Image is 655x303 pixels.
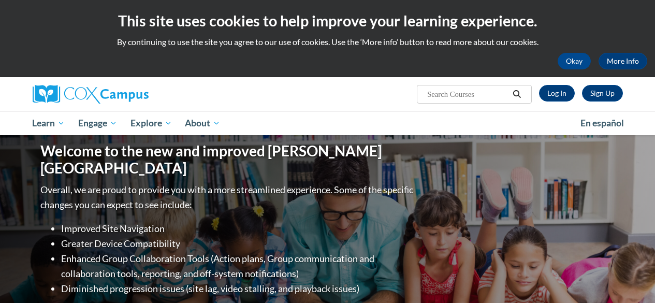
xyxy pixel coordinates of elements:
[32,117,65,129] span: Learn
[33,85,149,104] img: Cox Campus
[185,117,220,129] span: About
[8,10,647,31] h2: This site uses cookies to help improve your learning experience.
[71,111,124,135] a: Engage
[130,117,172,129] span: Explore
[124,111,179,135] a: Explore
[8,36,647,48] p: By continuing to use the site you agree to our use of cookies. Use the ‘More info’ button to read...
[78,117,117,129] span: Engage
[40,142,416,177] h1: Welcome to the new and improved [PERSON_NAME][GEOGRAPHIC_DATA]
[61,221,416,236] li: Improved Site Navigation
[539,85,575,102] a: Log In
[61,281,416,296] li: Diminished progression issues (site lag, video stalling, and playback issues)
[509,88,525,100] button: Search
[61,251,416,281] li: Enhanced Group Collaboration Tools (Action plans, Group communication and collaboration tools, re...
[426,88,509,100] input: Search Courses
[178,111,227,135] a: About
[582,85,623,102] a: Register
[599,53,647,69] a: More Info
[61,236,416,251] li: Greater Device Compatibility
[558,53,591,69] button: Okay
[40,182,416,212] p: Overall, we are proud to provide you with a more streamlined experience. Some of the specific cha...
[580,118,624,128] span: En español
[574,112,631,134] a: En español
[33,85,219,104] a: Cox Campus
[26,111,72,135] a: Learn
[25,111,631,135] div: Main menu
